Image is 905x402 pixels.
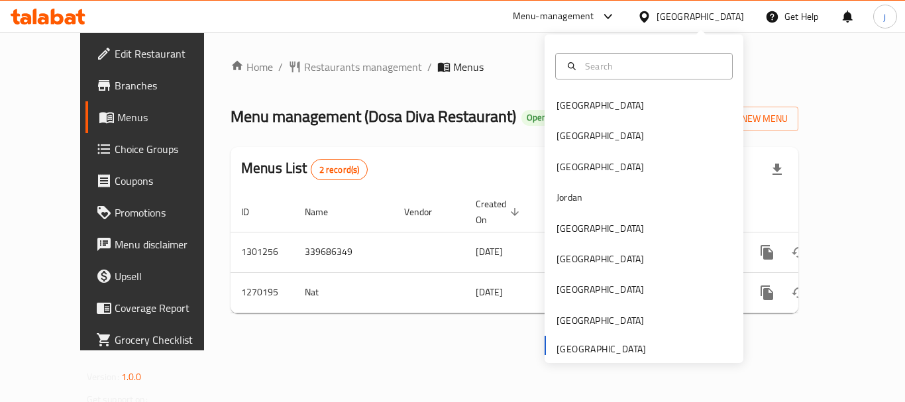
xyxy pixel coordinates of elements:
div: [GEOGRAPHIC_DATA] [557,221,644,236]
span: Name [305,204,345,220]
span: Vendor [404,204,449,220]
button: more [751,277,783,309]
a: Promotions [85,197,231,228]
div: Menu-management [513,9,594,25]
span: Restaurants management [304,59,422,75]
span: Menus [117,109,221,125]
h2: Menus List [241,158,368,180]
div: [GEOGRAPHIC_DATA] [557,282,644,297]
td: 339686349 [294,232,394,272]
span: Promotions [115,205,221,221]
div: Jordan [557,190,582,205]
span: Created On [476,196,523,228]
a: Grocery Checklist [85,324,231,356]
div: [GEOGRAPHIC_DATA] [557,252,644,266]
div: Open [521,110,552,126]
span: Menu disclaimer [115,236,221,252]
span: j [884,9,886,24]
div: [GEOGRAPHIC_DATA] [557,313,644,328]
span: Version: [87,368,119,385]
div: [GEOGRAPHIC_DATA] [657,9,744,24]
a: Choice Groups [85,133,231,165]
button: Change Status [783,236,815,268]
span: Edit Restaurant [115,46,221,62]
span: Choice Groups [115,141,221,157]
li: / [427,59,432,75]
td: 1301256 [231,232,294,272]
span: Branches [115,77,221,93]
span: 2 record(s) [311,164,368,176]
a: Branches [85,70,231,101]
div: [GEOGRAPHIC_DATA] [557,98,644,113]
span: Upsell [115,268,221,284]
span: Menus [453,59,484,75]
nav: breadcrumb [231,59,798,75]
span: Add New Menu [706,111,788,127]
div: [GEOGRAPHIC_DATA] [557,128,644,143]
a: Menus [85,101,231,133]
span: Open [521,112,552,123]
a: Upsell [85,260,231,292]
div: Export file [761,154,793,185]
span: ID [241,204,266,220]
span: Grocery Checklist [115,332,221,348]
span: [DATE] [476,243,503,260]
input: Search [580,59,724,74]
a: Home [231,59,273,75]
a: Coupons [85,165,231,197]
td: 1270195 [231,272,294,313]
span: 1.0.0 [121,368,142,385]
a: Edit Restaurant [85,38,231,70]
span: Menu management ( Dosa Diva Restaurant ) [231,101,516,131]
div: [GEOGRAPHIC_DATA] [557,160,644,174]
a: Menu disclaimer [85,228,231,260]
td: Nat [294,272,394,313]
div: Total records count [311,159,368,180]
button: Change Status [783,277,815,309]
a: Coverage Report [85,292,231,324]
li: / [278,59,283,75]
button: more [751,236,783,268]
a: Restaurants management [288,59,422,75]
span: Coverage Report [115,300,221,316]
span: [DATE] [476,283,503,301]
button: Add New Menu [696,107,798,131]
span: Coupons [115,173,221,189]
